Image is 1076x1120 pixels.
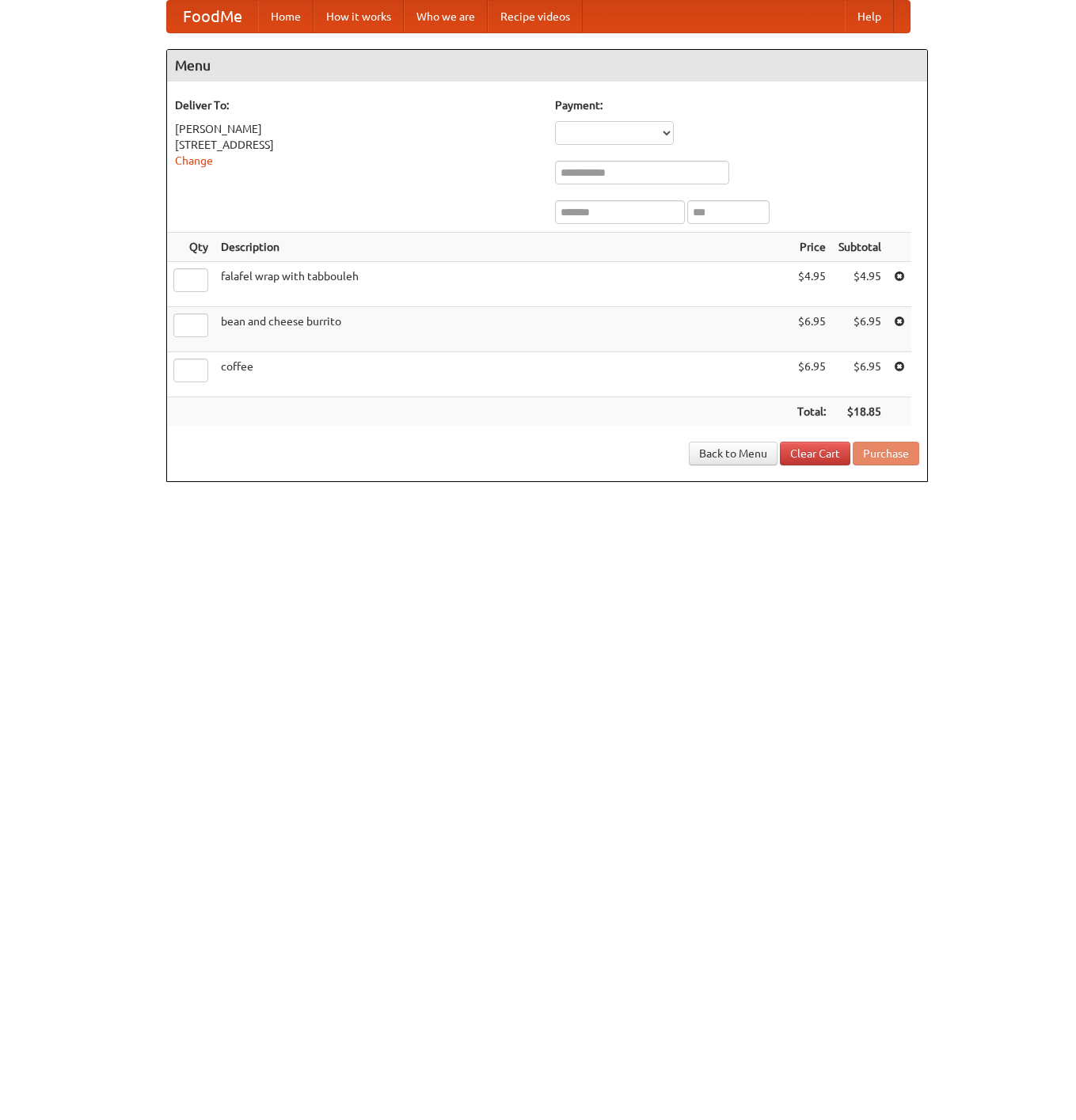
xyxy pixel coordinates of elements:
[215,307,791,352] td: bean and cheese burrito
[555,97,919,113] h5: Payment:
[258,1,314,32] a: Home
[215,352,791,397] td: coffee
[791,233,832,262] th: Price
[167,50,927,82] h4: Menu
[167,1,258,32] a: FoodMe
[167,233,215,262] th: Qty
[791,397,832,427] th: Total:
[314,1,404,32] a: How it works
[791,307,832,352] td: $6.95
[488,1,583,32] a: Recipe videos
[404,1,488,32] a: Who we are
[791,352,832,397] td: $6.95
[832,262,888,307] td: $4.95
[845,1,894,32] a: Help
[832,307,888,352] td: $6.95
[689,442,778,465] a: Back to Menu
[832,397,888,427] th: $18.85
[832,352,888,397] td: $6.95
[791,262,832,307] td: $4.95
[215,262,791,307] td: falafel wrap with tabbouleh
[832,233,888,262] th: Subtotal
[215,233,791,262] th: Description
[175,97,539,113] h5: Deliver To:
[175,137,539,153] div: [STREET_ADDRESS]
[175,154,213,167] a: Change
[853,442,919,465] button: Purchase
[780,442,850,465] a: Clear Cart
[175,121,539,137] div: [PERSON_NAME]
